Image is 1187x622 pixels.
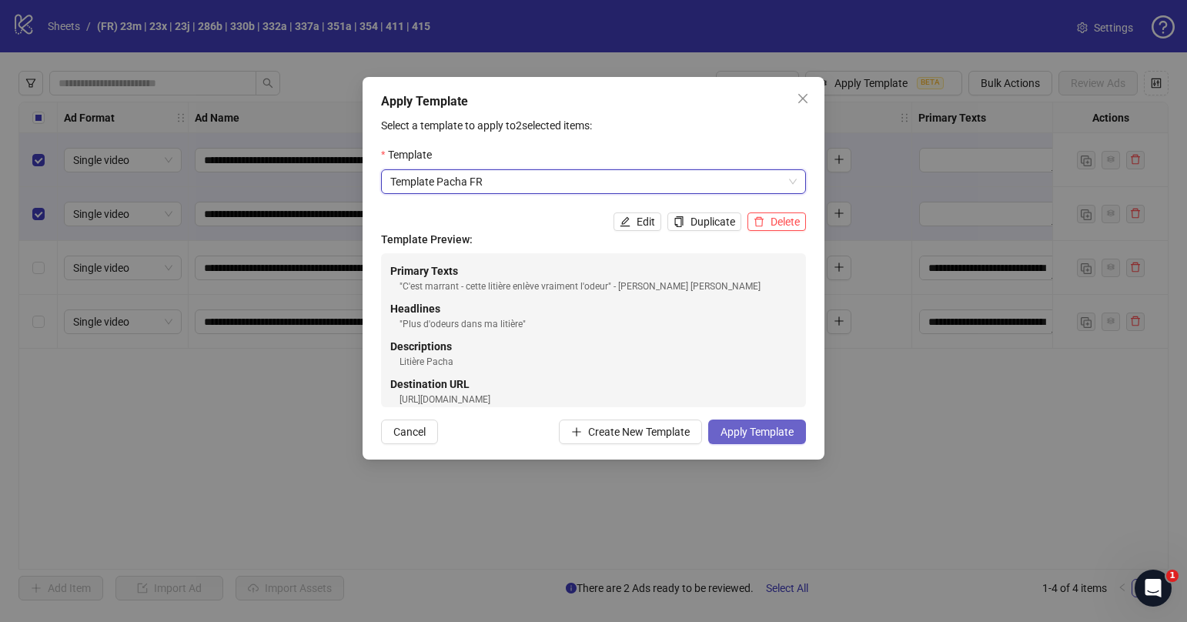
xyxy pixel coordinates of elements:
span: copy [674,216,684,227]
span: Template Pacha FR [390,170,797,193]
div: Apply Template [381,92,806,111]
button: Apply Template [708,420,806,444]
span: Apply Template [721,426,794,438]
div: "C'est marrant - cette litière enlève vraiment l'odeur" - [PERSON_NAME] [PERSON_NAME] [400,279,797,294]
span: 1 [1166,570,1179,582]
div: "Plus d'odeurs dans ma litière" [400,317,797,332]
span: plus [571,426,582,437]
label: Template [381,146,442,163]
div: [URL][DOMAIN_NAME] [400,393,797,407]
iframe: Intercom live chat [1135,570,1172,607]
span: close [797,92,809,105]
span: Delete [771,216,800,228]
strong: Primary Texts [390,265,458,277]
button: Close [791,86,815,111]
span: Duplicate [690,216,735,228]
h4: Template Preview: [381,231,806,248]
button: Create New Template [559,420,702,444]
button: Cancel [381,420,438,444]
span: Cancel [393,426,426,438]
span: Edit [637,216,655,228]
button: Delete [747,212,806,231]
p: Select a template to apply to 2 selected items: [381,117,806,134]
button: Duplicate [667,212,741,231]
strong: Descriptions [390,340,452,353]
button: Edit [614,212,661,231]
span: delete [754,216,764,227]
div: Litière Pacha [400,355,797,370]
span: Create New Template [588,426,690,438]
strong: Destination URL [390,378,470,390]
span: edit [620,216,630,227]
strong: Headlines [390,303,440,315]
